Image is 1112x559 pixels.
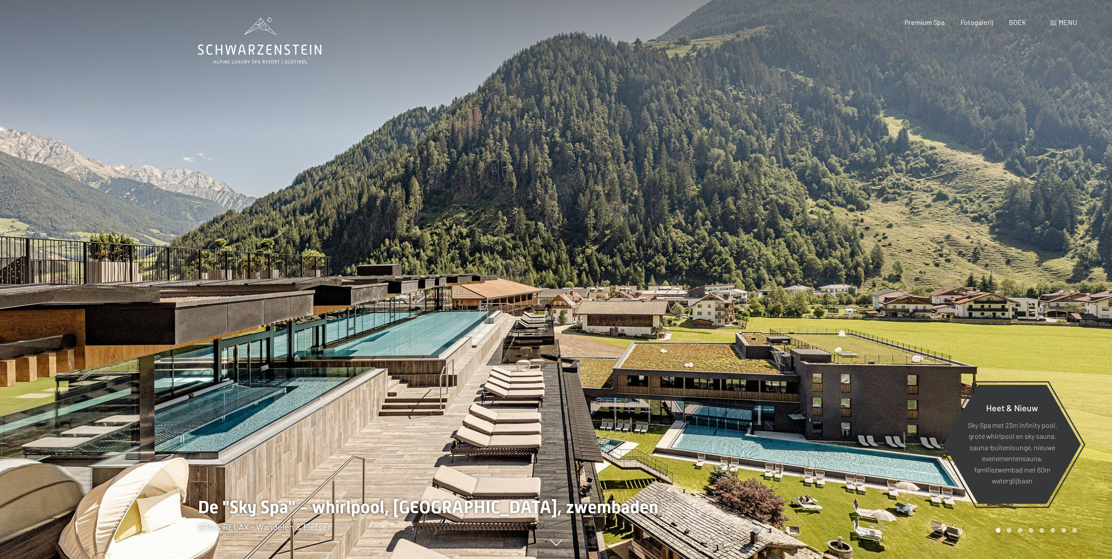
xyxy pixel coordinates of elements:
div: Carrousel paginering [993,528,1077,533]
div: Carrousel Pagina 6 [1050,528,1055,533]
div: Carrouselpagina 1 (huidige dia) [996,528,1001,533]
div: Carrousel Pagina 7 [1061,528,1066,533]
div: Carrousel Pagina 3 [1018,528,1022,533]
font: Heet & Nieuw [986,402,1038,413]
font: menu [1059,18,1077,26]
a: Heet & Nieuw Sky Spa met 23m infinity pool, grote whirlpool en sky sauna, sauna-buitenlounge, nie... [943,384,1081,504]
a: BOEK [1009,18,1026,26]
div: Carrouselpagina 2 [1007,528,1012,533]
font: Sky Spa met 23m infinity pool, grote whirlpool en sky sauna, sauna-buitenlounge, nieuwe evenement... [968,420,1057,485]
div: Carrousel Pagina 8 [1072,528,1077,533]
a: Fotogalerij [960,18,994,26]
div: Carrousel Pagina 5 [1039,528,1044,533]
a: Premium Spa [904,18,945,26]
div: Carrousel Pagina 4 [1029,528,1033,533]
